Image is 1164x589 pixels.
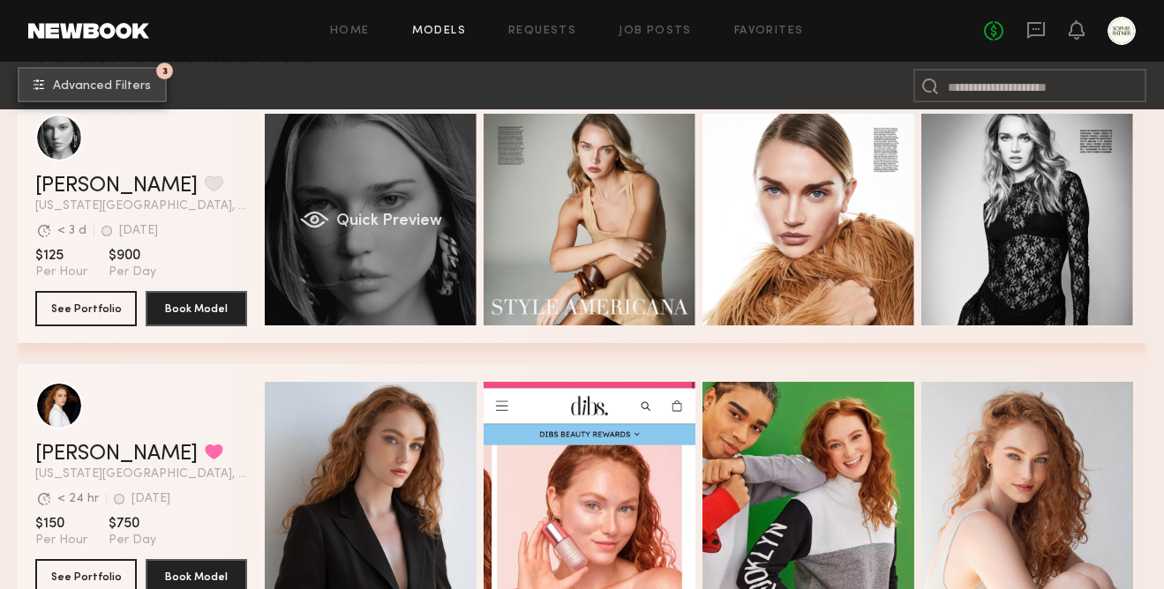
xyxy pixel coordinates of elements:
span: Quick Preview [335,213,441,229]
a: [PERSON_NAME] [35,444,198,465]
button: Book Model [146,291,247,326]
a: Job Posts [619,26,692,37]
div: [DATE] [131,493,170,505]
span: Per Day [109,533,156,548]
span: Per Hour [35,533,87,548]
span: $750 [109,515,156,533]
button: See Portfolio [35,291,137,326]
span: 3 [162,67,168,75]
div: [DATE] [119,225,158,237]
span: Per Day [109,265,156,280]
a: Home [330,26,370,37]
span: [US_STATE][GEOGRAPHIC_DATA], [GEOGRAPHIC_DATA] [35,468,247,481]
span: $900 [109,247,156,265]
a: Requests [508,26,576,37]
span: [US_STATE][GEOGRAPHIC_DATA], [GEOGRAPHIC_DATA] [35,200,247,212]
button: 3Advanced Filters [18,67,167,102]
a: [PERSON_NAME] [35,175,198,197]
span: Per Hour [35,265,87,280]
span: Advanced Filters [53,80,151,93]
span: $125 [35,247,87,265]
span: $150 [35,515,87,533]
a: Favorites [734,26,804,37]
a: Models [412,26,466,37]
div: < 3 d [57,225,86,237]
div: < 24 hr [57,493,99,505]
